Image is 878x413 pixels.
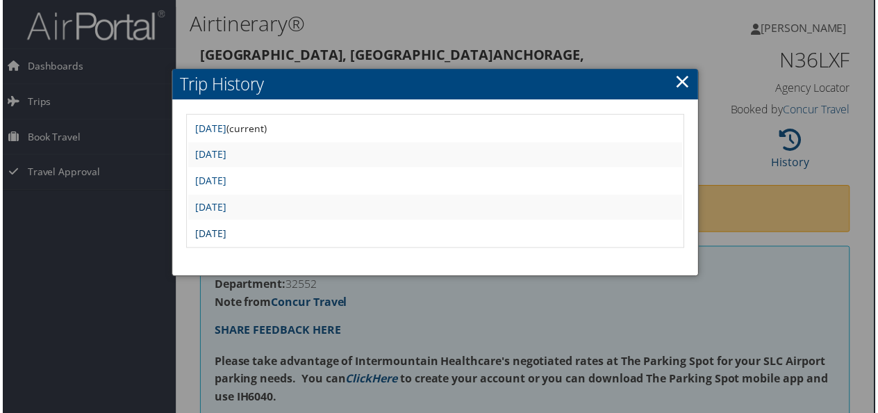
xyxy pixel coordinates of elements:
h2: Trip History [171,70,699,100]
a: [DATE] [194,228,225,241]
a: [DATE] [194,122,225,136]
a: [DATE] [194,175,225,188]
a: [DATE] [194,202,225,215]
td: (current) [187,117,684,142]
a: [DATE] [194,149,225,162]
a: × [677,67,693,95]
